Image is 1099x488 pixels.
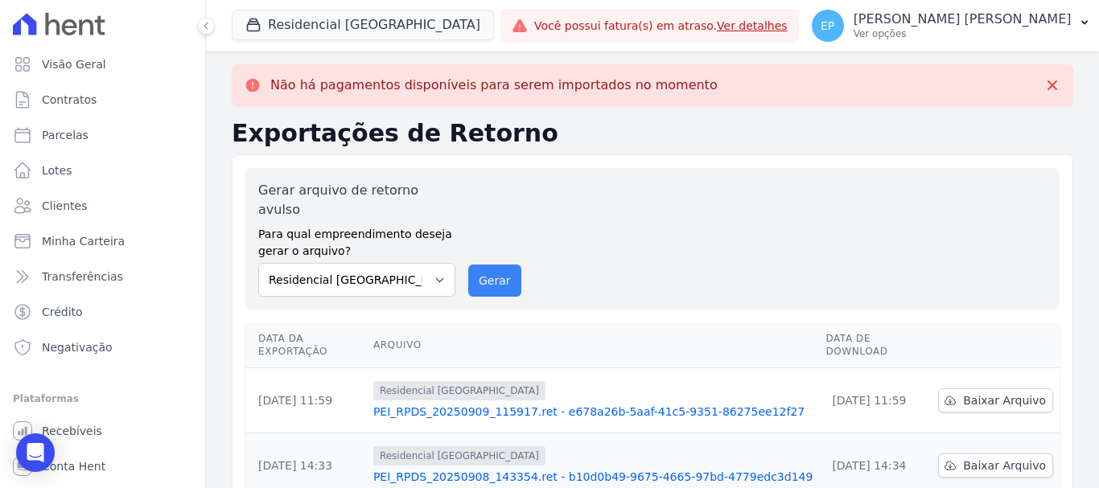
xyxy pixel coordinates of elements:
[245,322,367,368] th: Data da Exportação
[6,154,199,187] a: Lotes
[232,119,1073,148] h2: Exportações de Retorno
[373,404,813,420] a: PEI_RPDS_20250909_115917.ret - e678a26b-5aaf-41c5-9351-86275ee12f27
[6,84,199,116] a: Contratos
[42,127,88,143] span: Parcelas
[42,269,123,285] span: Transferências
[16,433,55,472] div: Open Intercom Messenger
[42,458,105,474] span: Conta Hent
[854,27,1072,40] p: Ver opções
[6,225,199,257] a: Minha Carteira
[821,20,834,31] span: EP
[373,446,545,465] span: Residencial [GEOGRAPHIC_DATA]
[232,10,494,40] button: Residencial [GEOGRAPHIC_DATA]
[6,415,199,447] a: Recebíveis
[819,322,932,368] th: Data de Download
[938,388,1053,412] a: Baixar Arquivo
[42,339,113,355] span: Negativação
[963,392,1046,408] span: Baixar Arquivo
[258,181,455,219] label: Gerar arquivo de retorno avulso
[468,265,521,297] button: Gerar
[717,19,788,32] a: Ver detalhes
[42,304,83,320] span: Crédito
[534,18,788,35] span: Você possui fatura(s) em atraso.
[963,457,1046,474] span: Baixar Arquivo
[42,198,87,214] span: Clientes
[819,368,932,433] td: [DATE] 11:59
[42,56,106,72] span: Visão Geral
[938,453,1053,478] a: Baixar Arquivo
[6,450,199,482] a: Conta Hent
[373,381,545,400] span: Residencial [GEOGRAPHIC_DATA]
[245,368,367,433] td: [DATE] 11:59
[854,11,1072,27] p: [PERSON_NAME] [PERSON_NAME]
[13,389,192,408] div: Plataformas
[367,322,820,368] th: Arquivo
[270,77,718,93] p: Não há pagamentos disponíveis para serem importados no momento
[42,162,72,178] span: Lotes
[6,296,199,328] a: Crédito
[42,233,125,249] span: Minha Carteira
[6,119,199,151] a: Parcelas
[6,190,199,222] a: Clientes
[42,92,97,108] span: Contratos
[373,469,813,485] a: PEI_RPDS_20250908_143354.ret - b10d0b49-9675-4665-97bd-4779edc3d149
[6,331,199,363] a: Negativação
[258,219,455,260] label: Para qual empreendimento deseja gerar o arquivo?
[42,423,102,439] span: Recebíveis
[6,260,199,293] a: Transferências
[6,48,199,80] a: Visão Geral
